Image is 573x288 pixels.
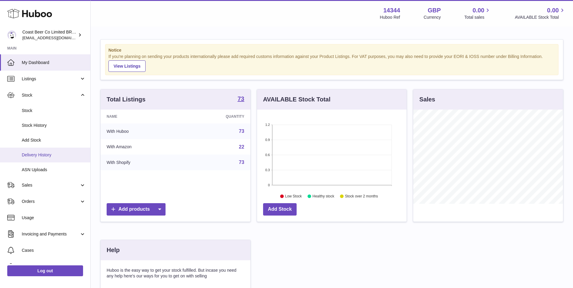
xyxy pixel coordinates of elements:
[22,76,79,82] span: Listings
[22,108,86,114] span: Stock
[285,194,302,198] text: Low Stock
[22,215,86,221] span: Usage
[22,137,86,143] span: Add Stock
[419,95,435,104] h3: Sales
[265,123,270,126] text: 1.2
[22,182,79,188] span: Sales
[380,14,400,20] div: Huboo Ref
[101,123,182,139] td: With Huboo
[22,123,86,128] span: Stock History
[464,6,491,20] a: 0.00 Total sales
[108,60,146,72] a: View Listings
[108,54,555,72] div: If you're planning on sending your products internationally please add required customs informati...
[237,96,244,103] a: 73
[428,6,441,14] strong: GBP
[515,14,566,20] span: AVAILABLE Stock Total
[7,30,16,40] img: internalAdmin-14344@internal.huboo.com
[312,194,334,198] text: Healthy stock
[239,129,244,134] a: 73
[424,14,441,20] div: Currency
[239,160,244,165] a: 73
[473,6,484,14] span: 0.00
[101,110,182,123] th: Name
[239,144,244,149] a: 22
[265,153,270,157] text: 0.6
[107,267,244,279] p: Huboo is the easy way to get your stock fulfilled. But incase you need any help here's our ways f...
[182,110,250,123] th: Quantity
[237,96,244,102] strong: 73
[345,194,378,198] text: Stock over 2 months
[22,199,79,204] span: Orders
[263,203,297,216] a: Add Stock
[107,203,166,216] a: Add products
[22,167,86,173] span: ASN Uploads
[22,152,86,158] span: Delivery History
[268,183,270,187] text: 0
[101,139,182,155] td: With Amazon
[263,95,330,104] h3: AVAILABLE Stock Total
[265,168,270,172] text: 0.3
[265,138,270,142] text: 0.9
[383,6,400,14] strong: 14344
[22,92,79,98] span: Stock
[547,6,559,14] span: 0.00
[22,35,89,40] span: [EMAIL_ADDRESS][DOMAIN_NAME]
[108,47,555,53] strong: Notice
[7,265,83,276] a: Log out
[101,155,182,170] td: With Shopify
[22,231,79,237] span: Invoicing and Payments
[22,248,86,253] span: Cases
[464,14,491,20] span: Total sales
[107,95,146,104] h3: Total Listings
[22,60,86,66] span: My Dashboard
[22,29,77,41] div: Coast Beer Co Limited BRULO
[107,246,120,254] h3: Help
[515,6,566,20] a: 0.00 AVAILABLE Stock Total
